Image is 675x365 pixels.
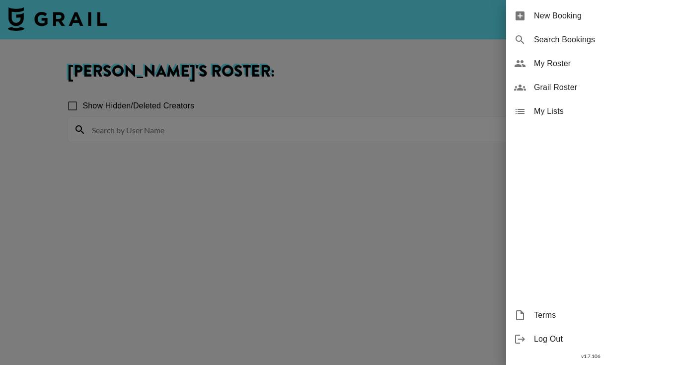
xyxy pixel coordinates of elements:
span: My Roster [534,58,667,70]
div: Log Out [506,327,675,351]
div: New Booking [506,4,675,28]
span: New Booking [534,10,667,22]
div: My Roster [506,52,675,76]
div: Terms [506,303,675,327]
div: Grail Roster [506,76,675,99]
span: Search Bookings [534,34,667,46]
span: My Lists [534,105,667,117]
span: Grail Roster [534,82,667,93]
span: Log Out [534,333,667,345]
div: v 1.7.106 [506,351,675,362]
span: Terms [534,309,667,321]
div: Search Bookings [506,28,675,52]
div: My Lists [506,99,675,123]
